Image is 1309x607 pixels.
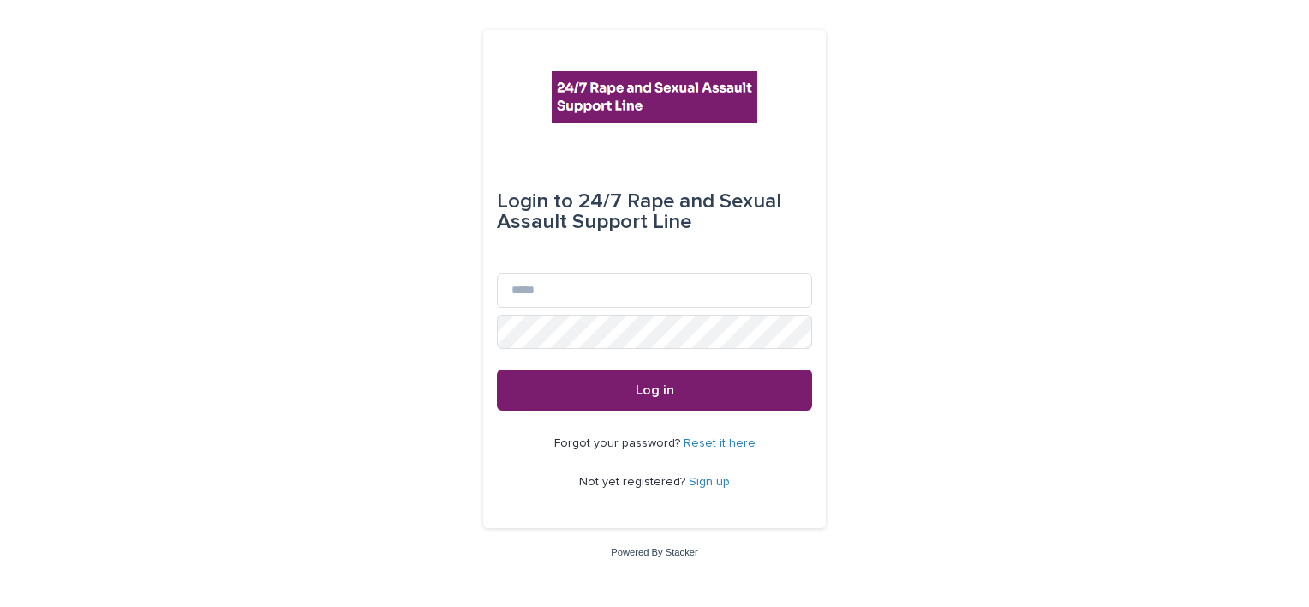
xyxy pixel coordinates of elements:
a: Reset it here [684,437,756,449]
span: Login to [497,191,573,212]
span: Not yet registered? [579,476,689,488]
span: Log in [636,383,674,397]
span: Forgot your password? [554,437,684,449]
a: Powered By Stacker [611,547,697,557]
img: rhQMoQhaT3yELyF149Cw [552,71,757,123]
div: 24/7 Rape and Sexual Assault Support Line [497,177,812,246]
button: Log in [497,370,812,411]
a: Sign up [689,476,730,488]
